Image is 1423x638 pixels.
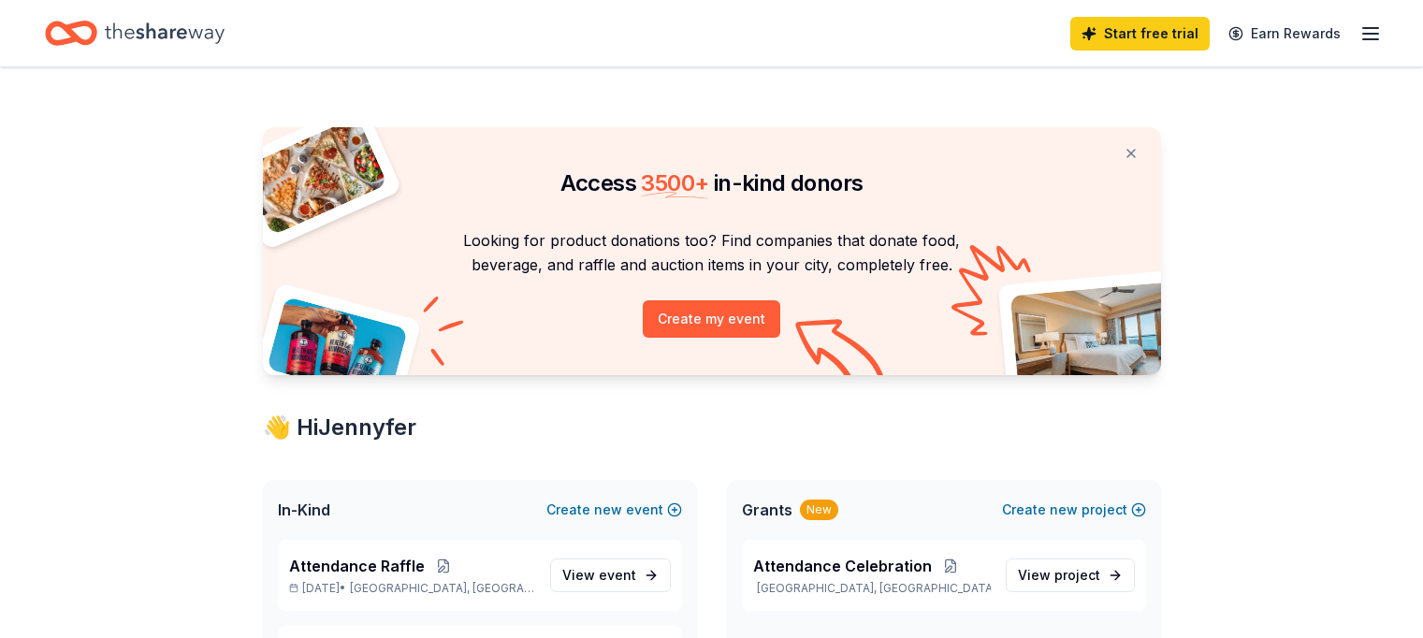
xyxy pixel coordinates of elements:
span: new [1050,499,1078,521]
p: Looking for product donations too? Find companies that donate food, beverage, and raffle and auct... [285,228,1139,278]
span: View [1018,564,1100,587]
img: Pizza [241,116,387,236]
a: Earn Rewards [1217,17,1352,51]
span: new [594,499,622,521]
a: Home [45,11,225,55]
div: New [800,500,838,520]
span: Attendance Raffle [289,555,425,577]
button: Createnewevent [546,499,682,521]
p: [DATE] • [289,581,535,596]
button: Create my event [643,300,780,338]
a: Start free trial [1070,17,1210,51]
span: project [1054,567,1100,583]
a: View project [1006,558,1135,592]
span: event [599,567,636,583]
img: Curvy arrow [795,319,889,389]
span: Grants [742,499,792,521]
a: View event [550,558,671,592]
span: Access in-kind donors [560,169,864,196]
span: [GEOGRAPHIC_DATA], [GEOGRAPHIC_DATA] [350,581,534,596]
button: Createnewproject [1002,499,1146,521]
span: View [562,564,636,587]
span: Attendance Celebration [753,555,932,577]
p: [GEOGRAPHIC_DATA], [GEOGRAPHIC_DATA] [753,581,991,596]
div: 👋 Hi Jennyfer [263,413,1161,442]
span: 3500 + [641,169,708,196]
span: In-Kind [278,499,330,521]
